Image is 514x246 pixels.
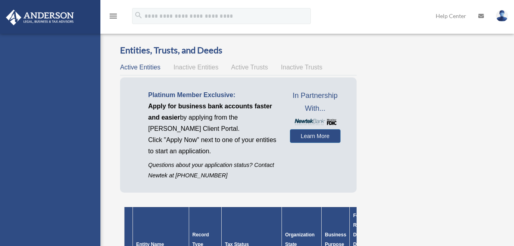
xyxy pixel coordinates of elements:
span: Apply for business bank accounts faster and easier [148,103,272,121]
span: Active Trusts [231,64,268,71]
img: User Pic [496,10,508,22]
p: Questions about your application status? Contact Newtek at [PHONE_NUMBER] [148,160,278,180]
span: Inactive Trusts [281,64,322,71]
span: Active Entities [120,64,160,71]
a: menu [108,14,118,21]
span: Inactive Entities [173,64,218,71]
img: Anderson Advisors Platinum Portal [4,10,76,25]
p: Click "Apply Now" next to one of your entities to start an application. [148,134,278,157]
img: NewtekBankLogoSM.png [294,119,337,125]
i: search [134,11,143,20]
p: by applying from the [PERSON_NAME] Client Portal. [148,101,278,134]
h3: Entities, Trusts, and Deeds [120,44,357,57]
span: In Partnership With... [290,89,341,115]
i: menu [108,11,118,21]
p: Platinum Member Exclusive: [148,89,278,101]
a: Learn More [290,129,341,143]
